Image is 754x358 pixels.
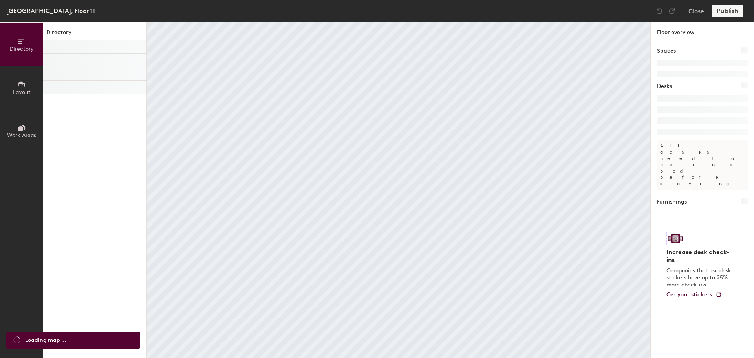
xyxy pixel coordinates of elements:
[657,198,687,206] h1: Furnishings
[668,7,676,15] img: Redo
[666,267,734,288] p: Companies that use desk stickers have up to 25% more check-ins.
[651,22,754,40] h1: Floor overview
[6,6,95,16] div: [GEOGRAPHIC_DATA], Floor 11
[9,46,34,52] span: Directory
[666,232,684,245] img: Sticker logo
[147,22,650,358] canvas: Map
[25,336,66,345] span: Loading map ...
[43,28,146,40] h1: Directory
[7,132,36,139] span: Work Areas
[666,291,712,298] span: Get your stickers
[655,7,663,15] img: Undo
[657,140,748,190] p: All desks need to be in a pod before saving
[657,47,676,55] h1: Spaces
[688,5,704,17] button: Close
[666,248,734,264] h4: Increase desk check-ins
[666,292,722,298] a: Get your stickers
[657,82,672,91] h1: Desks
[13,89,31,95] span: Layout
